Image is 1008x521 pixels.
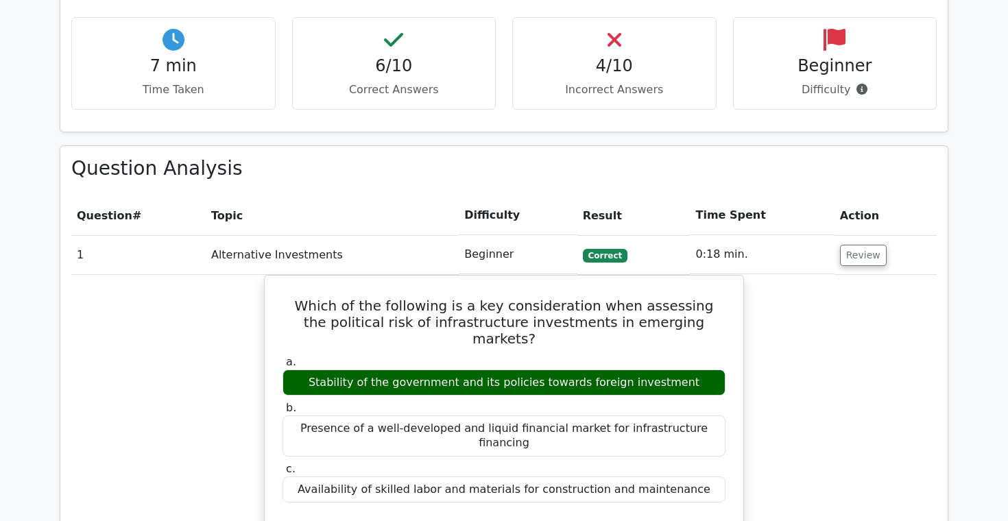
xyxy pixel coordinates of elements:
[304,56,485,76] h4: 6/10
[690,235,834,274] td: 0:18 min.
[583,249,627,263] span: Correct
[281,298,727,347] h5: Which of the following is a key consideration when assessing the political risk of infrastructure...
[77,209,132,222] span: Question
[286,401,296,414] span: b.
[524,82,705,98] p: Incorrect Answers
[835,196,937,235] th: Action
[459,196,577,235] th: Difficulty
[286,462,296,475] span: c.
[83,56,264,76] h4: 7 min
[283,415,725,457] div: Presence of a well-developed and liquid financial market for infrastructure financing
[690,196,834,235] th: Time Spent
[206,196,459,235] th: Topic
[577,196,691,235] th: Result
[304,82,485,98] p: Correct Answers
[745,82,926,98] p: Difficulty
[206,235,459,274] td: Alternative Investments
[71,157,937,180] h3: Question Analysis
[71,196,206,235] th: #
[459,235,577,274] td: Beginner
[283,369,725,396] div: Stability of the government and its policies towards foreign investment
[283,476,725,503] div: Availability of skilled labor and materials for construction and maintenance
[83,82,264,98] p: Time Taken
[840,245,887,266] button: Review
[524,56,705,76] h4: 4/10
[71,235,206,274] td: 1
[286,355,296,368] span: a.
[745,56,926,76] h4: Beginner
